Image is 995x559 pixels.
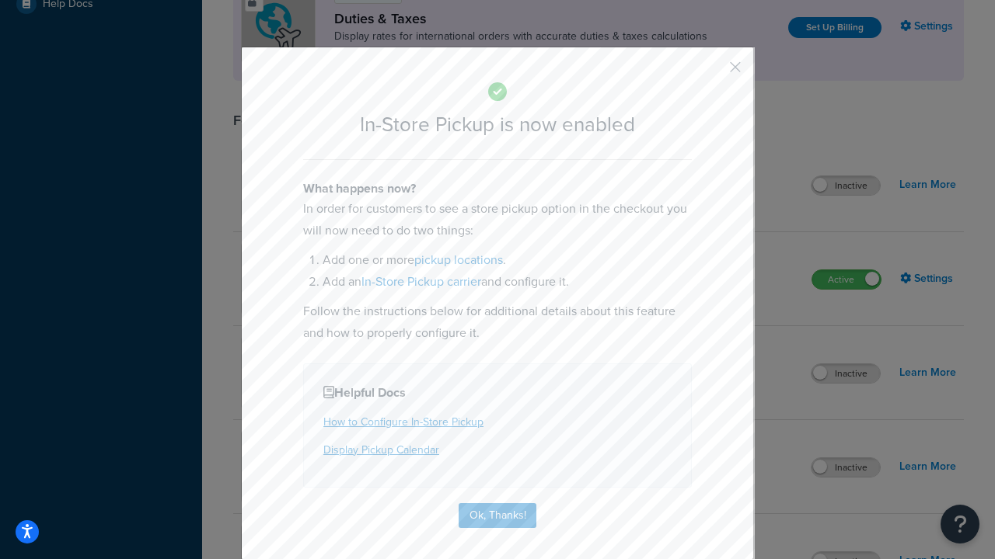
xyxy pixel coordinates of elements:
li: Add an and configure it. [323,271,692,293]
h4: What happens now? [303,179,692,198]
a: How to Configure In-Store Pickup [323,414,484,430]
a: In-Store Pickup carrier [361,273,481,290]
button: Ok, Thanks! [459,503,536,528]
p: In order for customers to see a store pickup option in the checkout you will now need to do two t... [303,198,692,241]
li: Add one or more . [323,249,692,271]
a: Display Pickup Calendar [323,442,439,458]
p: Follow the instructions below for additional details about this feature and how to properly confi... [303,300,692,344]
a: pickup locations [414,251,503,269]
h4: Helpful Docs [323,384,672,402]
h2: In-Store Pickup is now enabled [303,113,692,136]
